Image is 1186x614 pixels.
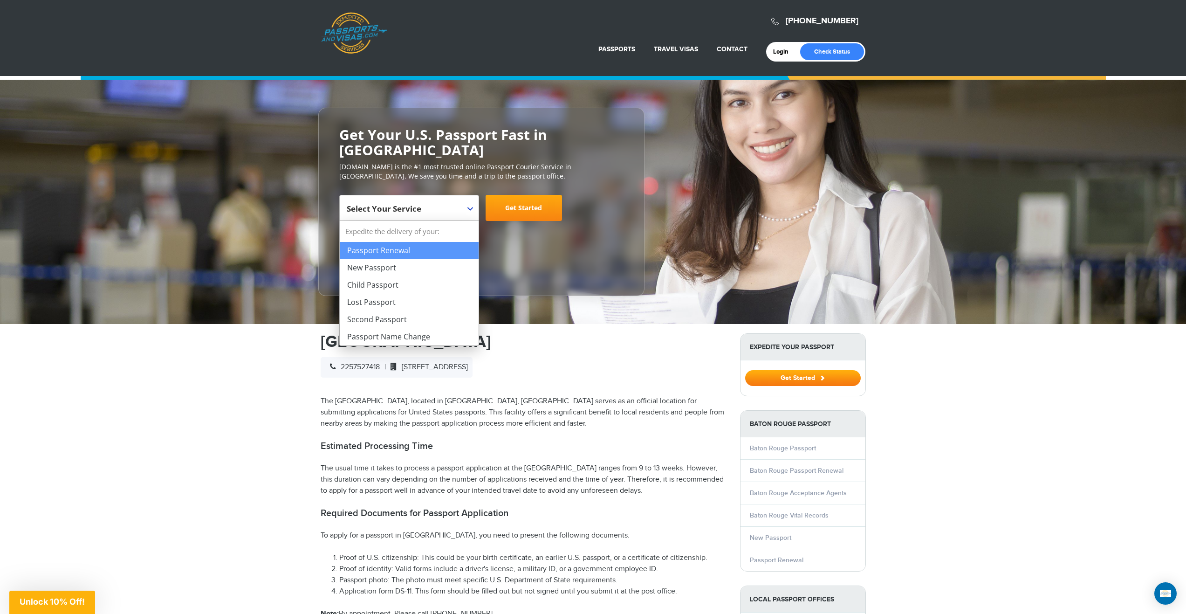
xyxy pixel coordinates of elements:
a: Baton Rouge Acceptance Agents [750,489,847,497]
li: Proof of identity: Valid forms include a driver's license, a military ID, or a government employe... [339,564,726,575]
span: Select Your Service [339,195,479,221]
a: Check Status [800,43,864,60]
li: Application form DS-11: This form should be filled out but not signed until you submit it at the ... [339,586,726,597]
li: Expedite the delivery of your: [340,221,479,345]
a: [PHONE_NUMBER] [786,16,858,26]
a: Passport Renewal [750,556,803,564]
span: Select Your Service [347,199,469,225]
li: New Passport [340,259,479,276]
a: Baton Rouge Passport [750,444,816,452]
li: Child Passport [340,276,479,294]
span: Unlock 10% Off! [20,597,85,607]
a: Passports [598,45,635,53]
span: Select Your Service [347,203,421,214]
strong: Expedite Your Passport [740,334,865,360]
a: Login [773,48,795,55]
h2: Required Documents for Passport Application [321,508,726,519]
a: Baton Rouge Vital Records [750,511,829,519]
a: Passports & [DOMAIN_NAME] [321,12,387,54]
h2: Estimated Processing Time [321,441,726,452]
li: Passport Name Change [340,328,479,345]
button: Get Started [745,370,861,386]
a: Get Started [486,195,562,221]
h1: [GEOGRAPHIC_DATA] [321,333,726,350]
p: The usual time it takes to process a passport application at the [GEOGRAPHIC_DATA] ranges from 9 ... [321,463,726,497]
li: Proof of U.S. citizenship: This could be your birth certificate, an earlier U.S. passport, or a c... [339,552,726,564]
p: To apply for a passport in [GEOGRAPHIC_DATA], you need to present the following documents: [321,530,726,541]
p: The [GEOGRAPHIC_DATA], located in [GEOGRAPHIC_DATA], [GEOGRAPHIC_DATA] serves as an official loca... [321,396,726,429]
strong: Local Passport Offices [740,586,865,613]
div: | [321,357,473,378]
h2: Get Your U.S. Passport Fast in [GEOGRAPHIC_DATA] [339,127,624,158]
li: Lost Passport [340,294,479,311]
span: Starting at $199 + government fees [339,226,624,235]
strong: Expedite the delivery of your: [340,221,479,242]
li: Second Passport [340,311,479,328]
strong: Baton Rouge Passport [740,411,865,437]
div: Unlock 10% Off! [9,591,95,614]
li: Passport Renewal [340,242,479,259]
div: Open Intercom Messenger [1154,582,1177,605]
a: Baton Rouge Passport Renewal [750,467,843,475]
span: 2257527418 [325,363,380,372]
a: Travel Visas [654,45,698,53]
li: Passport photo: The photo must meet specific U.S. Department of State requirements. [339,575,726,586]
a: Contact [717,45,747,53]
p: [DOMAIN_NAME] is the #1 most trusted online Passport Courier Service in [GEOGRAPHIC_DATA]. We sav... [339,162,624,181]
a: Get Started [745,374,861,381]
a: New Passport [750,534,791,542]
span: [STREET_ADDRESS] [386,363,468,372]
